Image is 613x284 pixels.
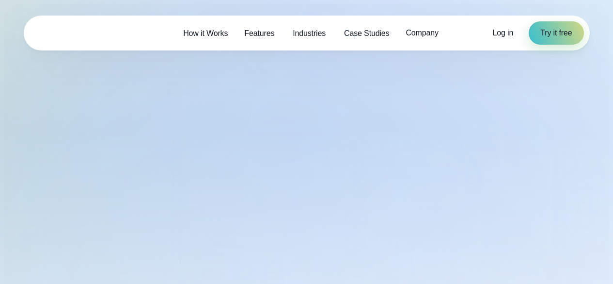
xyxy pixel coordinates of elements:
span: Features [244,28,274,39]
a: Log in [493,27,514,39]
a: Try it free [529,21,583,45]
span: Try it free [540,27,572,39]
span: Case Studies [344,28,389,39]
a: How it Works [175,23,236,43]
span: How it Works [183,28,228,39]
a: Case Studies [336,23,397,43]
span: Industries [293,28,326,39]
span: Log in [493,29,514,37]
span: Company [406,27,438,39]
